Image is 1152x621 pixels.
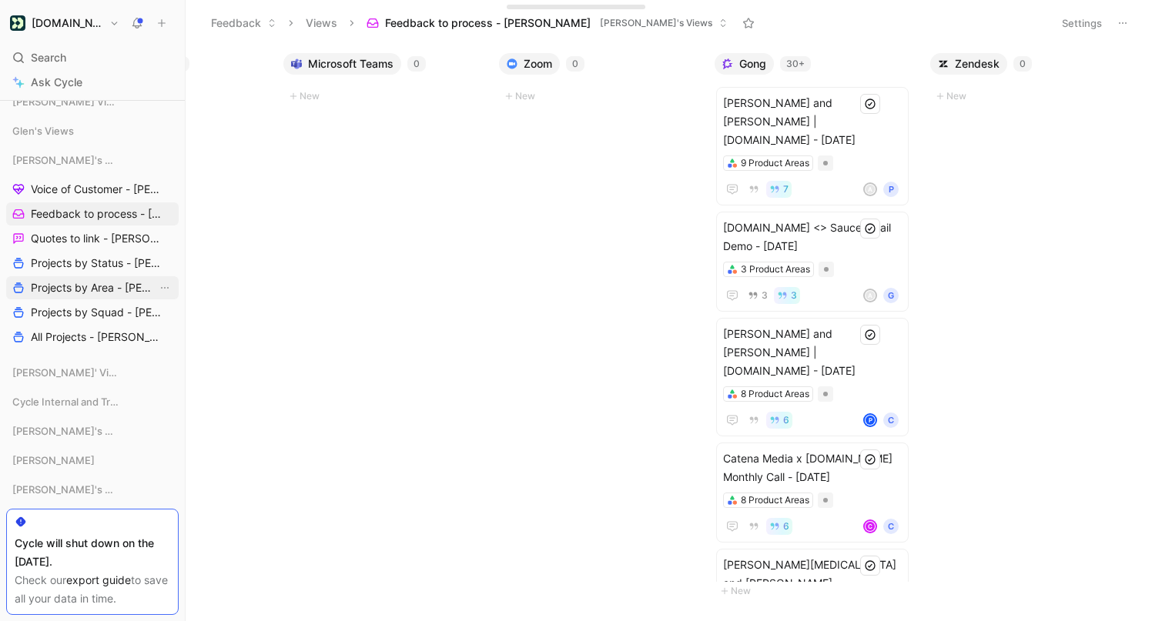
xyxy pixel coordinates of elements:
[6,301,179,324] a: Projects by Squad - [PERSON_NAME]
[6,276,179,299] a: Projects by Area - [PERSON_NAME]View actions
[6,71,179,94] a: Ask Cycle
[715,53,774,75] button: Gong
[716,318,909,436] a: [PERSON_NAME] and [PERSON_NAME] | [DOMAIN_NAME] - [DATE]8 Product Areas6PC
[716,212,909,312] a: [DOMAIN_NAME] <> Sauce Email Demo - [DATE]3 Product Areas33AG
[865,184,876,195] div: A
[741,492,809,508] div: 8 Product Areas
[741,262,810,277] div: 3 Product Areas
[766,412,792,429] button: 6
[31,329,159,345] span: All Projects - [PERSON_NAME]
[12,152,119,168] span: [PERSON_NAME]'s Views
[1013,56,1032,72] div: 0
[865,415,876,426] div: P
[6,390,179,418] div: Cycle Internal and Tracking
[6,419,179,442] div: [PERSON_NAME]'s Views
[883,182,899,197] div: P
[157,280,172,295] button: View actions
[6,119,179,147] div: Glen's Views
[66,573,131,586] a: export guide
[883,519,899,534] div: C
[741,155,809,171] div: 9 Product Areas
[955,56,1000,72] span: Zendesk
[499,87,702,105] button: New
[299,12,344,35] button: Views
[6,326,179,349] a: All Projects - [PERSON_NAME]
[6,119,179,142] div: Glen's Views
[883,412,899,428] div: C
[6,449,179,472] div: [PERSON_NAME]
[745,287,771,304] button: 3
[924,46,1140,113] div: Zendesk0New
[865,521,876,532] div: C
[12,482,119,497] span: [PERSON_NAME]'s Views
[865,290,876,301] div: A
[204,12,283,35] button: Feedback
[766,518,792,535] button: 6
[739,56,766,72] span: Gong
[12,94,117,109] span: [PERSON_NAME] Views
[6,507,179,535] div: Design Team
[277,46,493,113] div: Microsoft Teams0New
[31,231,160,246] span: Quotes to link - [PERSON_NAME]
[883,288,899,303] div: G
[10,15,25,31] img: Customer.io
[12,365,117,380] span: [PERSON_NAME]' Views
[283,53,401,75] button: Microsoft Teams
[12,423,119,439] span: [PERSON_NAME]'s Views
[774,287,800,304] button: 3
[6,361,179,389] div: [PERSON_NAME]' Views
[6,178,179,201] a: Voice of Customer - [PERSON_NAME]
[6,390,179,413] div: Cycle Internal and Tracking
[524,56,552,72] span: Zoom
[12,123,74,139] span: Glen's Views
[791,291,797,300] span: 3
[783,185,789,194] span: 7
[499,53,560,75] button: Zoom
[762,291,768,300] span: 3
[6,202,179,225] a: Feedback to process - [PERSON_NAME]
[6,478,179,501] div: [PERSON_NAME]'s Views
[31,206,162,222] span: Feedback to process - [PERSON_NAME]
[723,325,902,380] span: [PERSON_NAME] and [PERSON_NAME] | [DOMAIN_NAME] - [DATE]
[308,56,393,72] span: Microsoft Teams
[6,478,179,506] div: [PERSON_NAME]'s Views
[31,182,162,197] span: Voice of Customer - [PERSON_NAME]
[723,219,902,255] span: [DOMAIN_NAME] <> Sauce Email Demo - [DATE]
[6,449,179,476] div: [PERSON_NAME]
[766,181,792,198] button: 7
[715,582,918,600] button: New
[31,73,82,92] span: Ask Cycle
[12,394,119,409] span: Cycle Internal and Tracking
[930,53,1007,75] button: Zendesk
[566,56,584,72] div: 0
[6,90,179,118] div: [PERSON_NAME] Views
[360,12,735,35] button: Feedback to process - [PERSON_NAME][PERSON_NAME]'s Views
[783,416,789,425] span: 6
[31,48,66,67] span: Search
[385,15,591,31] span: Feedback to process - [PERSON_NAME]
[6,149,179,349] div: [PERSON_NAME]'s ViewsVoice of Customer - [PERSON_NAME]Feedback to process - [PERSON_NAME]Quotes t...
[15,534,170,571] div: Cycle will shut down on the [DATE].
[15,571,170,608] div: Check our to save all your data in time.
[31,255,162,271] span: Projects by Status - [PERSON_NAME]
[783,522,789,531] span: 6
[780,56,811,72] div: 30+
[723,556,902,611] span: [PERSON_NAME][MEDICAL_DATA] and [PERSON_NAME] [PERSON_NAME] - [DATE]
[6,149,179,172] div: [PERSON_NAME]'s Views
[6,419,179,447] div: [PERSON_NAME]'s Views
[6,90,179,113] div: [PERSON_NAME] Views
[31,305,162,320] span: Projects by Squad - [PERSON_NAME]
[716,442,909,543] a: Catena Media x [DOMAIN_NAME] Monthly Call - [DATE]8 Product Areas6CC
[1055,12,1109,34] button: Settings
[723,94,902,149] span: [PERSON_NAME] and [PERSON_NAME] | [DOMAIN_NAME] - [DATE]
[6,12,123,34] button: Customer.io[DOMAIN_NAME]
[6,252,179,275] a: Projects by Status - [PERSON_NAME]
[708,46,924,608] div: Gong30+New
[31,280,157,295] span: Projects by Area - [PERSON_NAME]
[493,46,708,113] div: Zoom0New
[12,452,95,468] span: [PERSON_NAME]
[716,87,909,205] a: [PERSON_NAME] and [PERSON_NAME] | [DOMAIN_NAME] - [DATE]9 Product Areas7AP
[6,227,179,250] a: Quotes to link - [PERSON_NAME]
[407,56,426,72] div: 0
[6,46,179,69] div: Search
